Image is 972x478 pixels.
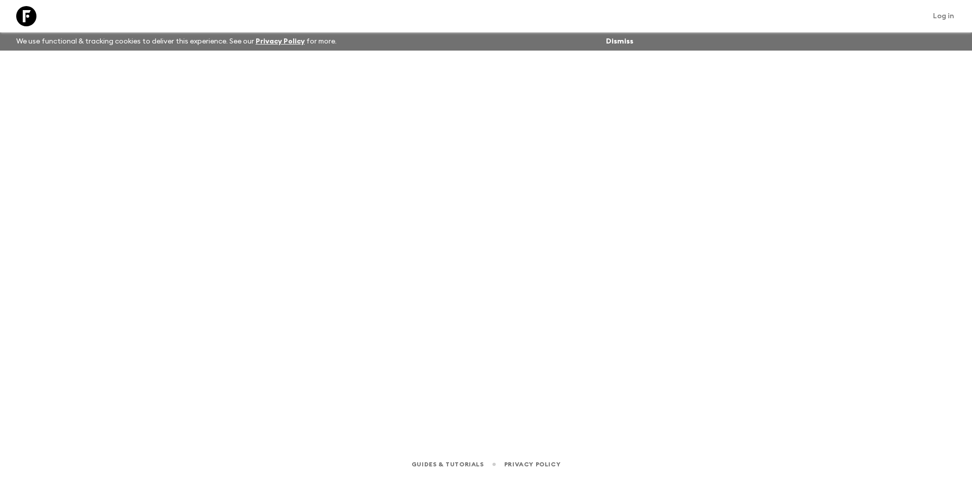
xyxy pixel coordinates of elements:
a: Privacy Policy [256,38,305,45]
button: Dismiss [603,34,636,49]
p: We use functional & tracking cookies to deliver this experience. See our for more. [12,32,341,51]
a: Log in [927,9,960,23]
a: Privacy Policy [504,459,560,470]
a: Guides & Tutorials [412,459,484,470]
